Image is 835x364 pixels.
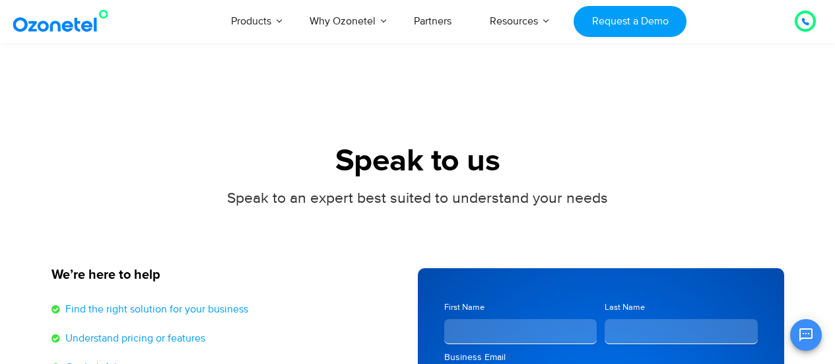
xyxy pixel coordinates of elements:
[51,143,784,180] h1: Speak to us
[790,319,822,351] button: Open chat
[227,189,608,207] span: Speak to an expert best suited to understand your needs
[605,301,758,314] label: Last Name
[444,351,758,364] label: Business Email
[62,330,205,346] span: Understand pricing or features
[444,301,597,314] label: First Name
[574,6,686,37] a: Request a Demo
[62,301,248,317] span: Find the right solution for your business
[51,268,405,281] h5: We’re here to help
